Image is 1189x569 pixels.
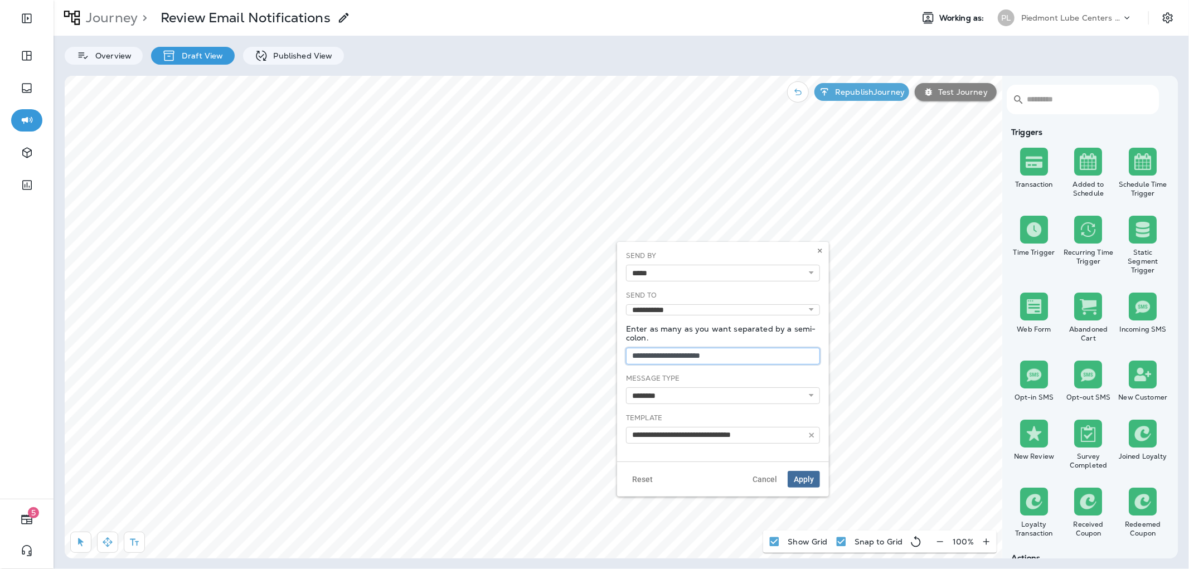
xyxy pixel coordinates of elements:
[1009,180,1059,189] div: Transaction
[1064,520,1114,538] div: Received Coupon
[632,475,653,483] span: Reset
[1158,8,1178,28] button: Settings
[626,374,680,383] label: Message Type
[855,537,903,546] p: Snap to Grid
[934,87,988,96] p: Test Journey
[794,475,814,483] span: Apply
[953,537,974,546] p: 100 %
[788,537,827,546] p: Show Grid
[939,13,987,23] span: Working as:
[11,7,42,30] button: Expand Sidebar
[746,471,783,488] button: Cancel
[998,9,1015,26] div: PL
[1009,452,1059,461] div: New Review
[11,508,42,531] button: 5
[1009,520,1059,538] div: Loyalty Transaction
[1118,180,1168,198] div: Schedule Time Trigger
[626,251,656,260] label: Send By
[1118,325,1168,334] div: Incoming SMS
[1009,393,1059,402] div: Opt-in SMS
[626,324,820,342] p: Enter as many as you want separated by a semi-colon.
[831,87,905,96] p: Republish Journey
[1064,452,1114,470] div: Survey Completed
[753,475,777,483] span: Cancel
[814,83,909,101] button: RepublishJourney
[28,507,39,518] span: 5
[1009,248,1059,257] div: Time Trigger
[1009,325,1059,334] div: Web Form
[268,51,333,60] p: Published View
[1007,128,1170,137] div: Triggers
[1118,520,1168,538] div: Redeemed Coupon
[1064,180,1114,198] div: Added to Schedule
[788,471,820,488] button: Apply
[1118,393,1168,402] div: New Customer
[161,9,331,26] p: Review Email Notifications
[1118,248,1168,275] div: Static Segment Trigger
[626,471,659,488] button: Reset
[1118,452,1168,461] div: Joined Loyalty
[626,291,657,300] label: Send To
[1064,248,1114,266] div: Recurring Time Trigger
[138,9,147,26] p: >
[1021,13,1122,22] p: Piedmont Lube Centers LLC
[626,414,662,422] label: Template
[1064,325,1114,343] div: Abandoned Cart
[1064,393,1114,402] div: Opt-out SMS
[176,51,223,60] p: Draft View
[915,83,997,101] button: Test Journey
[90,51,132,60] p: Overview
[1007,553,1170,562] div: Actions
[81,9,138,26] p: Journey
